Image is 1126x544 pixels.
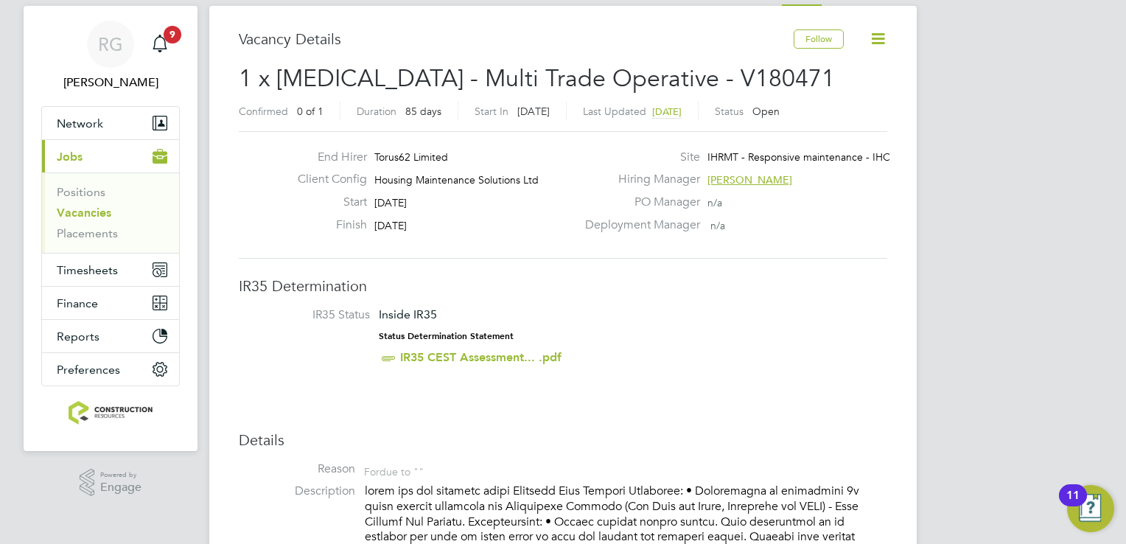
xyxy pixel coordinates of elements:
[752,105,780,118] span: Open
[239,29,794,49] h3: Vacancy Details
[405,105,441,118] span: 85 days
[400,350,562,364] a: IR35 CEST Assessment... .pdf
[57,329,99,344] span: Reports
[239,105,288,118] label: Confirmed
[794,29,844,49] button: Follow
[475,105,508,118] label: Start In
[286,195,367,210] label: Start
[42,254,179,286] button: Timesheets
[374,219,407,232] span: [DATE]
[364,461,424,478] div: For due to ""
[379,307,437,321] span: Inside IR35
[707,150,890,164] span: IHRMT - Responsive maintenance - IHC
[707,196,722,209] span: n/a
[576,195,700,210] label: PO Manager
[57,296,98,310] span: Finance
[286,150,367,165] label: End Hirer
[379,331,514,341] strong: Status Determination Statement
[80,469,142,497] a: Powered byEngage
[297,105,324,118] span: 0 of 1
[707,173,792,186] span: [PERSON_NAME]
[57,116,103,130] span: Network
[374,150,448,164] span: Torus62 Limited
[710,219,725,232] span: n/a
[576,172,700,187] label: Hiring Manager
[57,185,105,199] a: Positions
[42,287,179,319] button: Finance
[576,217,700,233] label: Deployment Manager
[145,21,175,68] a: 9
[57,150,83,164] span: Jobs
[1067,485,1114,532] button: Open Resource Center, 11 new notifications
[57,363,120,377] span: Preferences
[239,64,835,93] span: 1 x [MEDICAL_DATA] - Multi Trade Operative - V180471
[1066,495,1080,515] div: 11
[164,26,181,43] span: 9
[41,74,180,91] span: Rebecca Galbraigth
[286,172,367,187] label: Client Config
[24,6,197,451] nav: Main navigation
[583,105,646,118] label: Last Updated
[69,401,153,425] img: construction-resources-logo-retina.png
[57,263,118,277] span: Timesheets
[98,35,123,54] span: RG
[42,172,179,253] div: Jobs
[239,430,887,450] h3: Details
[239,484,355,499] label: Description
[100,481,141,494] span: Engage
[57,206,111,220] a: Vacancies
[42,353,179,386] button: Preferences
[286,217,367,233] label: Finish
[42,107,179,139] button: Network
[42,140,179,172] button: Jobs
[357,105,396,118] label: Duration
[715,105,744,118] label: Status
[57,226,118,240] a: Placements
[239,276,887,296] h3: IR35 Determination
[652,105,682,118] span: [DATE]
[374,196,407,209] span: [DATE]
[41,21,180,91] a: RG[PERSON_NAME]
[576,150,700,165] label: Site
[253,307,370,323] label: IR35 Status
[239,461,355,477] label: Reason
[374,173,539,186] span: Housing Maintenance Solutions Ltd
[517,105,550,118] span: [DATE]
[42,320,179,352] button: Reports
[100,469,141,481] span: Powered by
[41,401,180,425] a: Go to home page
